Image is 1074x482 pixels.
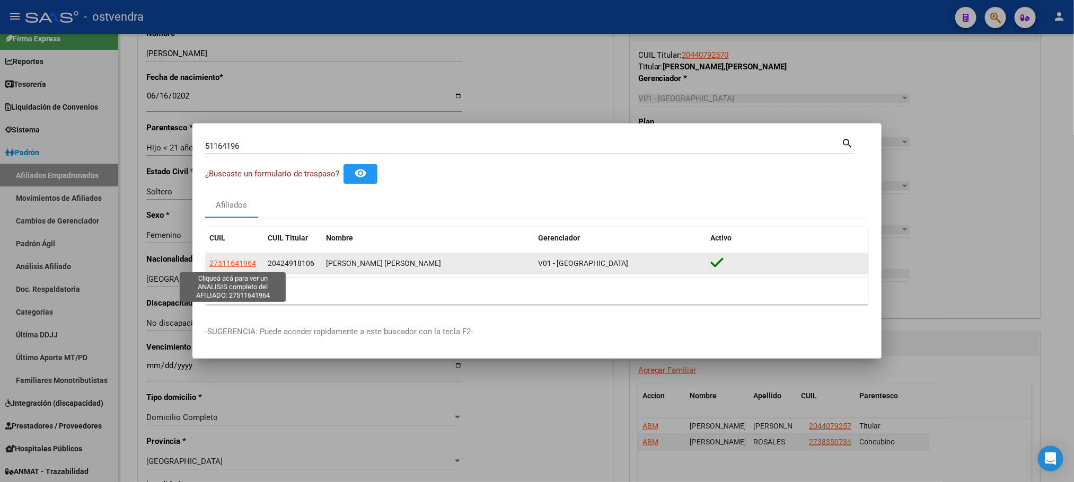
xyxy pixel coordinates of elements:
[707,227,869,249] datatable-header-cell: Activo
[841,136,853,149] mat-icon: search
[538,259,628,267] span: V01 - [GEOGRAPHIC_DATA]
[326,234,353,242] span: Nombre
[268,259,314,267] span: 20424918106
[263,227,322,249] datatable-header-cell: CUIL Titular
[354,167,367,180] mat-icon: remove_red_eye
[322,227,534,249] datatable-header-cell: Nombre
[326,257,530,270] div: [PERSON_NAME] [PERSON_NAME]
[209,234,225,242] span: CUIL
[268,234,308,242] span: CUIL Titular
[538,234,580,242] span: Gerenciador
[209,259,256,267] span: 27511641964
[1038,446,1063,471] div: Open Intercom Messenger
[205,326,869,338] p: -SUGERENCIA: Puede acceder rapidamente a este buscador con la tecla F2-
[205,169,344,178] span: ¿Buscaste un formulario de traspaso? -
[205,227,263,249] datatable-header-cell: CUIL
[711,234,732,242] span: Activo
[205,278,869,305] div: 1 total
[216,199,248,211] div: Afiliados
[534,227,707,249] datatable-header-cell: Gerenciador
